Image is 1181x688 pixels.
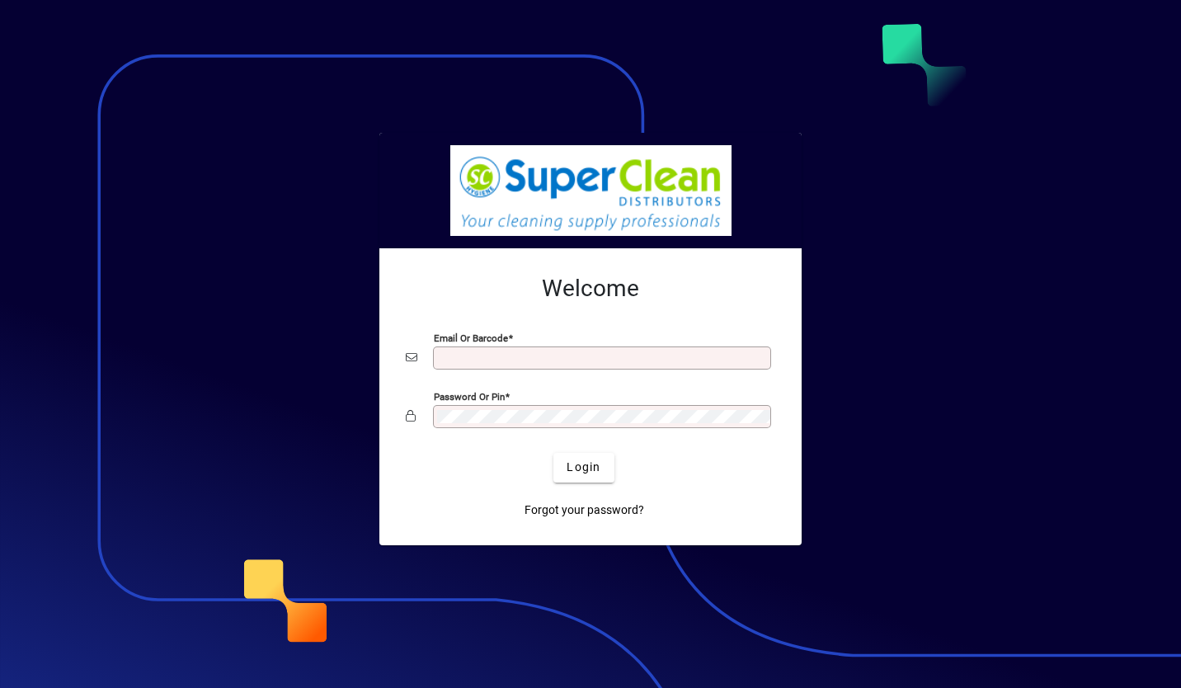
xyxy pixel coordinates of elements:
[434,390,505,402] mat-label: Password or Pin
[525,502,644,519] span: Forgot your password?
[434,332,508,343] mat-label: Email or Barcode
[406,275,775,303] h2: Welcome
[518,496,651,525] a: Forgot your password?
[553,453,614,483] button: Login
[567,459,600,476] span: Login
